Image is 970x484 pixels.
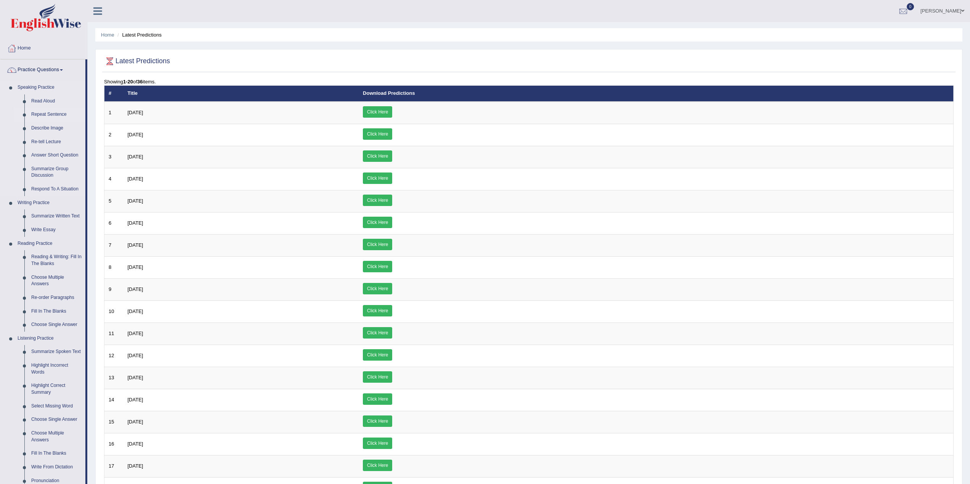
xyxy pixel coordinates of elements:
td: 14 [104,389,123,411]
a: Write Essay [28,223,85,237]
a: Choose Multiple Answers [28,426,85,447]
a: Reading & Writing: Fill In The Blanks [28,250,85,270]
a: Click Here [363,438,392,449]
td: 1 [104,102,123,124]
span: [DATE] [128,176,143,182]
li: Latest Predictions [115,31,162,38]
td: 13 [104,367,123,389]
a: Write From Dictation [28,460,85,474]
td: 7 [104,234,123,256]
a: Summarize Group Discussion [28,162,85,182]
td: 4 [104,168,123,190]
a: Read Aloud [28,94,85,108]
a: Re-order Paragraphs [28,291,85,305]
th: Download Predictions [359,86,953,102]
a: Reading Practice [14,237,85,251]
a: Click Here [363,393,392,405]
td: 11 [104,323,123,345]
a: Summarize Written Text [28,209,85,223]
a: Click Here [363,173,392,184]
span: [DATE] [128,419,143,425]
a: Click Here [363,283,392,294]
a: Speaking Practice [14,81,85,94]
a: Re-tell Lecture [28,135,85,149]
a: Choose Single Answer [28,318,85,332]
td: 2 [104,124,123,146]
td: 12 [104,345,123,367]
a: Select Missing Word [28,399,85,413]
a: Practice Questions [0,59,85,78]
a: Click Here [363,261,392,272]
span: [DATE] [128,375,143,380]
span: 0 [907,3,914,10]
td: 8 [104,256,123,278]
span: [DATE] [128,463,143,469]
span: [DATE] [128,353,143,358]
span: [DATE] [128,242,143,248]
a: Listening Practice [14,332,85,345]
h2: Latest Predictions [104,56,170,67]
a: Click Here [363,217,392,228]
a: Writing Practice [14,196,85,210]
a: Fill In The Blanks [28,447,85,460]
a: Click Here [363,327,392,339]
td: 5 [104,190,123,212]
a: Highlight Incorrect Words [28,359,85,379]
a: Home [0,38,87,57]
td: 6 [104,212,123,234]
a: Home [101,32,114,38]
a: Click Here [363,349,392,361]
span: [DATE] [128,308,143,314]
span: [DATE] [128,132,143,137]
a: Click Here [363,415,392,427]
span: [DATE] [128,220,143,226]
th: # [104,86,123,102]
td: 10 [104,300,123,323]
a: Repeat Sentence [28,108,85,121]
a: Choose Multiple Answers [28,271,85,291]
a: Click Here [363,128,392,140]
a: Click Here [363,150,392,162]
th: Title [123,86,359,102]
span: [DATE] [128,286,143,292]
a: Click Here [363,371,392,383]
a: Click Here [363,106,392,118]
a: Click Here [363,305,392,316]
div: Showing of items. [104,78,954,85]
a: Click Here [363,195,392,206]
a: Click Here [363,460,392,471]
a: Respond To A Situation [28,182,85,196]
a: Summarize Spoken Text [28,345,85,359]
span: [DATE] [128,331,143,336]
a: Fill In The Blanks [28,305,85,318]
td: 3 [104,146,123,168]
td: 9 [104,278,123,300]
span: [DATE] [128,264,143,270]
b: 1-20 [123,79,133,85]
a: Highlight Correct Summary [28,379,85,399]
b: 36 [137,79,143,85]
td: 17 [104,455,123,477]
span: [DATE] [128,441,143,447]
td: 15 [104,411,123,433]
a: Describe Image [28,121,85,135]
a: Click Here [363,239,392,250]
a: Choose Single Answer [28,413,85,426]
span: [DATE] [128,110,143,115]
td: 16 [104,433,123,455]
a: Answer Short Question [28,149,85,162]
span: [DATE] [128,198,143,204]
span: [DATE] [128,397,143,403]
span: [DATE] [128,154,143,160]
